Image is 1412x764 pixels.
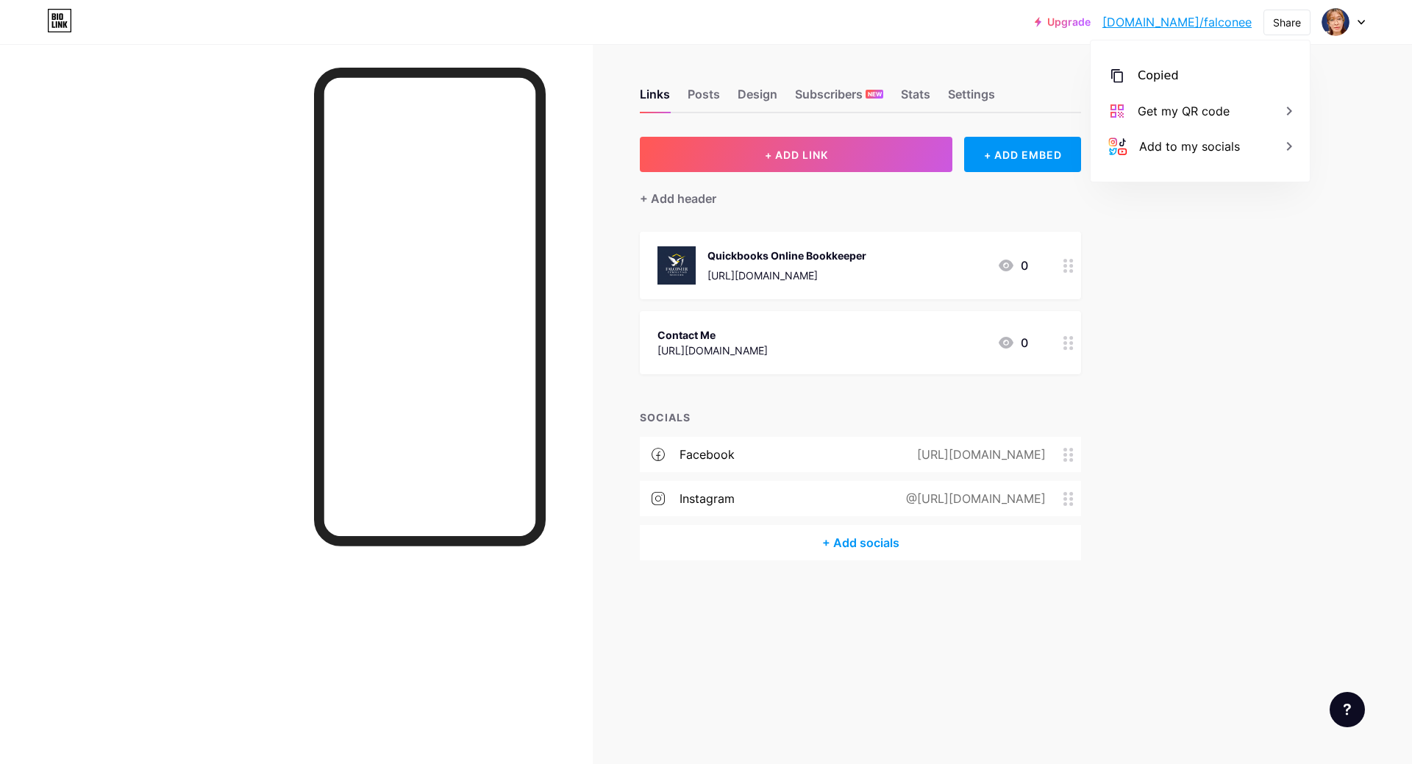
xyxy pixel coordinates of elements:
div: @[URL][DOMAIN_NAME] [883,490,1063,507]
div: [URL][DOMAIN_NAME] [657,343,768,358]
span: + ADD LINK [765,149,828,161]
div: Subscribers [795,85,883,112]
div: + ADD EMBED [964,137,1081,172]
div: instagram [680,490,735,507]
div: Contact Me [657,327,768,343]
div: Settings [948,85,995,112]
div: facebook [680,446,735,463]
div: + Add header [640,190,716,207]
span: NEW [868,90,882,99]
div: Share [1273,15,1301,30]
button: + ADD LINK [640,137,952,172]
div: Posts [688,85,720,112]
div: 0 [997,257,1028,274]
img: Falconeer Consulting Services [1322,8,1349,36]
div: Copied [1138,67,1179,85]
div: Get my QR code [1138,102,1230,120]
div: Add to my socials [1139,138,1240,155]
div: Stats [901,85,930,112]
div: + Add socials [640,525,1081,560]
a: [DOMAIN_NAME]/falconee [1102,13,1252,31]
div: Quickbooks Online Bookkeeper [707,248,866,263]
div: 0 [997,334,1028,351]
div: Design [738,85,777,112]
div: [URL][DOMAIN_NAME] [707,268,866,283]
div: SOCIALS [640,410,1081,425]
div: [URL][DOMAIN_NAME] [894,446,1063,463]
a: Upgrade [1035,16,1091,28]
div: Links [640,85,670,112]
img: Quickbooks Online Bookkeeper [657,246,696,285]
